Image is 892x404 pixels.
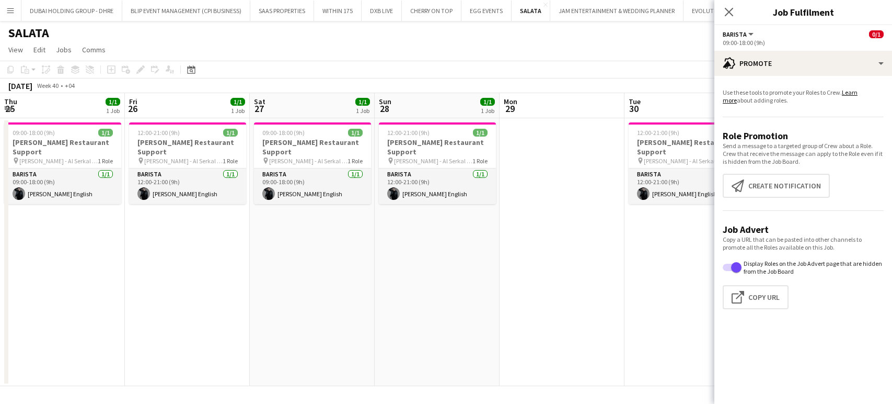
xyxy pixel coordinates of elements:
span: Edit [33,45,45,54]
button: SAAS PROPERTIES [250,1,314,21]
p: Use these tools to promote your Roles to Crew. about adding roles. [723,88,884,104]
h3: Role Promotion [723,130,884,142]
button: Create notification [723,174,830,198]
h3: Job Advert [723,223,884,235]
a: Jobs [52,43,76,57]
div: +04 [65,82,75,89]
h3: Job Fulfilment [714,5,892,19]
span: 0/1 [869,30,884,38]
button: CHERRY ON TOP [402,1,461,21]
div: 09:00-18:00 (9h) [723,39,884,47]
span: Comms [82,45,106,54]
div: Promote [714,51,892,76]
button: Copy Url [723,285,789,309]
button: BLIP EVENT MANAGEMENT (CPI BUSINESS) [122,1,250,21]
div: [DATE] [8,81,32,91]
a: Comms [78,43,110,57]
button: Barista [723,30,755,38]
a: Learn more [723,88,858,104]
button: DXB LIVE [362,1,402,21]
button: EGG EVENTS [461,1,512,21]
a: View [4,43,27,57]
button: DUBAI HOLDING GROUP - DHRE [21,1,122,21]
button: EVOLUTION [684,1,733,21]
a: Edit [29,43,50,57]
label: Display Roles on the Job Advert page that are hidden from the Job Board [742,260,884,275]
p: Copy a URL that can be pasted into other channels to promote all the Roles available on this Job. [723,235,884,251]
p: Send a message to a targeted group of Crew about a Role. Crew that receive the message can apply ... [723,142,884,165]
button: WITHIN 175 [314,1,362,21]
span: Week 40 [34,82,61,89]
button: JAM ENTERTAINMENT & WEDDING PLANNER [550,1,684,21]
span: View [8,45,23,54]
span: Barista [723,30,747,38]
button: SALATA [512,1,550,21]
span: Jobs [56,45,72,54]
h1: SALATA [8,25,49,41]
